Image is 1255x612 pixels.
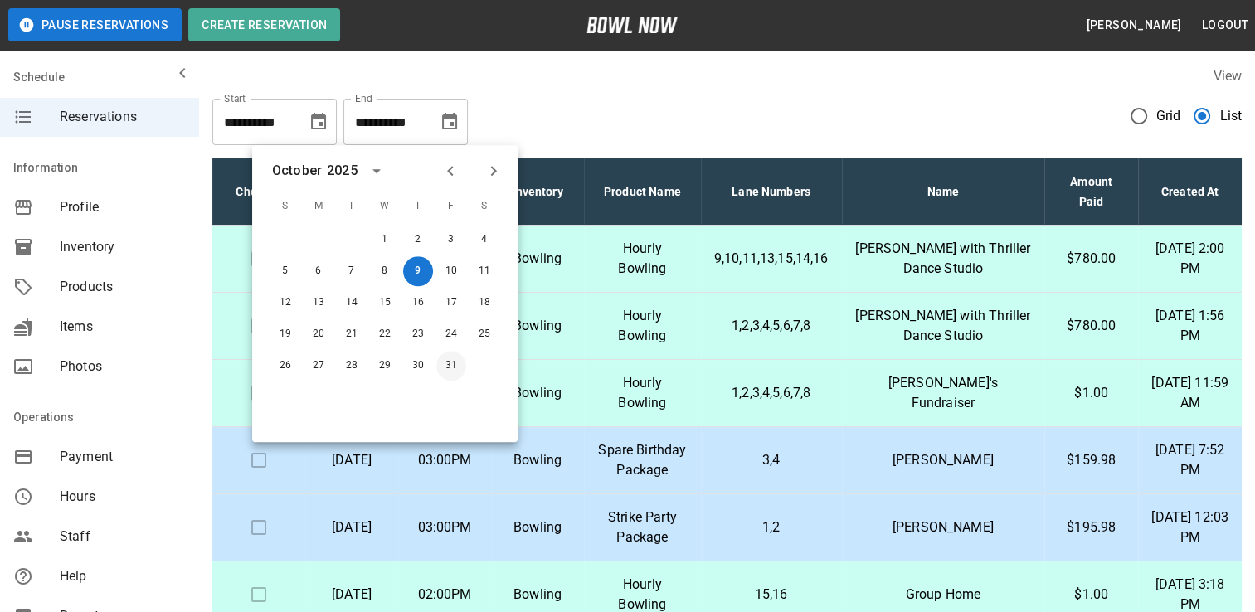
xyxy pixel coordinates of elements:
[319,585,385,605] p: [DATE]
[504,316,571,336] p: Bowling
[436,351,466,381] button: Oct 31, 2025
[855,239,1032,279] p: [PERSON_NAME] with Thriller Dance Studio
[504,383,571,403] p: Bowling
[270,288,300,318] button: Oct 12, 2025
[586,17,678,33] img: logo
[403,351,433,381] button: Oct 30, 2025
[504,517,571,537] p: Bowling
[337,190,367,223] span: T
[60,447,186,467] span: Payment
[469,256,499,286] button: Oct 11, 2025
[1219,106,1242,126] span: List
[855,450,1032,470] p: [PERSON_NAME]
[270,351,300,381] button: Oct 26, 2025
[1044,158,1138,226] th: Amount Paid
[411,517,478,537] p: 03:00PM
[584,158,701,226] th: Product Name
[433,105,466,138] button: Choose date, selected date is Oct 9, 2025
[270,256,300,286] button: Oct 5, 2025
[855,517,1032,537] p: [PERSON_NAME]
[1151,440,1228,480] p: [DATE] 7:52 PM
[436,288,466,318] button: Oct 17, 2025
[362,157,391,185] button: calendar view is open, switch to year view
[469,288,499,318] button: Oct 18, 2025
[337,319,367,349] button: Oct 21, 2025
[1058,383,1125,403] p: $1.00
[370,288,400,318] button: Oct 15, 2025
[1138,158,1242,226] th: Created At
[1058,517,1125,537] p: $195.98
[855,306,1032,346] p: [PERSON_NAME] with Thriller Dance Studio
[212,158,305,226] th: Check In
[403,319,433,349] button: Oct 23, 2025
[60,566,186,586] span: Help
[270,319,300,349] button: Oct 19, 2025
[597,508,688,547] p: Strike Party Package
[479,157,508,185] button: Next month
[504,450,571,470] p: Bowling
[436,256,466,286] button: Oct 10, 2025
[337,256,367,286] button: Oct 7, 2025
[370,351,400,381] button: Oct 29, 2025
[60,277,186,297] span: Products
[1058,249,1125,269] p: $780.00
[337,288,367,318] button: Oct 14, 2025
[403,190,433,223] span: T
[469,319,499,349] button: Oct 25, 2025
[714,316,829,336] p: 1,2,3,4,5,6,7,8
[60,237,186,257] span: Inventory
[304,288,333,318] button: Oct 13, 2025
[60,317,186,337] span: Items
[304,190,333,223] span: M
[469,225,499,255] button: Oct 4, 2025
[491,158,584,226] th: Inventory
[714,249,829,269] p: 9,10,11,13,15,14,16
[1195,10,1255,41] button: Logout
[436,190,466,223] span: F
[714,585,829,605] p: 15,16
[319,517,385,537] p: [DATE]
[1058,450,1125,470] p: $159.98
[304,319,333,349] button: Oct 20, 2025
[597,440,688,480] p: Spare Birthday Package
[436,225,466,255] button: Oct 3, 2025
[403,225,433,255] button: Oct 2, 2025
[1058,316,1125,336] p: $780.00
[1151,508,1228,547] p: [DATE] 12:03 PM
[60,107,186,127] span: Reservations
[855,373,1032,413] p: [PERSON_NAME]'s Fundraiser
[270,190,300,223] span: S
[370,225,400,255] button: Oct 1, 2025
[1058,585,1125,605] p: $1.00
[8,8,182,41] button: Pause Reservations
[60,357,186,376] span: Photos
[60,527,186,546] span: Staff
[714,450,829,470] p: 3,4
[842,158,1045,226] th: Name
[337,351,367,381] button: Oct 28, 2025
[1151,239,1228,279] p: [DATE] 2:00 PM
[327,161,358,181] div: 2025
[469,190,499,223] span: S
[436,319,466,349] button: Oct 24, 2025
[504,585,571,605] p: Bowling
[855,585,1032,605] p: Group Home
[319,450,385,470] p: [DATE]
[1151,373,1228,413] p: [DATE] 11:59 AM
[411,450,478,470] p: 03:00PM
[304,256,333,286] button: Oct 6, 2025
[597,306,688,346] p: Hourly Bowling
[188,8,340,41] button: Create Reservation
[304,351,333,381] button: Oct 27, 2025
[370,319,400,349] button: Oct 22, 2025
[60,197,186,217] span: Profile
[1079,10,1188,41] button: [PERSON_NAME]
[370,190,400,223] span: W
[436,157,465,185] button: Previous month
[701,158,842,226] th: Lane Numbers
[597,373,688,413] p: Hourly Bowling
[1213,68,1242,84] label: View
[403,288,433,318] button: Oct 16, 2025
[597,239,688,279] p: Hourly Bowling
[714,517,829,537] p: 1,2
